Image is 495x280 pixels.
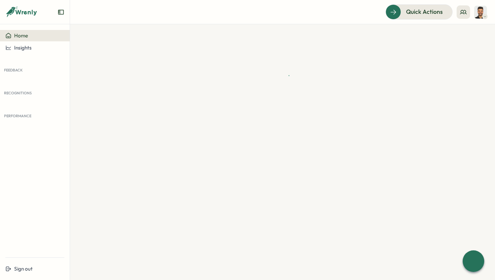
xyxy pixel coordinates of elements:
button: Quick Actions [386,4,453,19]
button: Expand sidebar [58,9,64,15]
span: Quick Actions [406,7,443,16]
span: Sign out [14,266,33,272]
span: Insights [14,44,32,51]
img: Sagar Verma [474,6,487,19]
span: Home [14,32,28,39]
